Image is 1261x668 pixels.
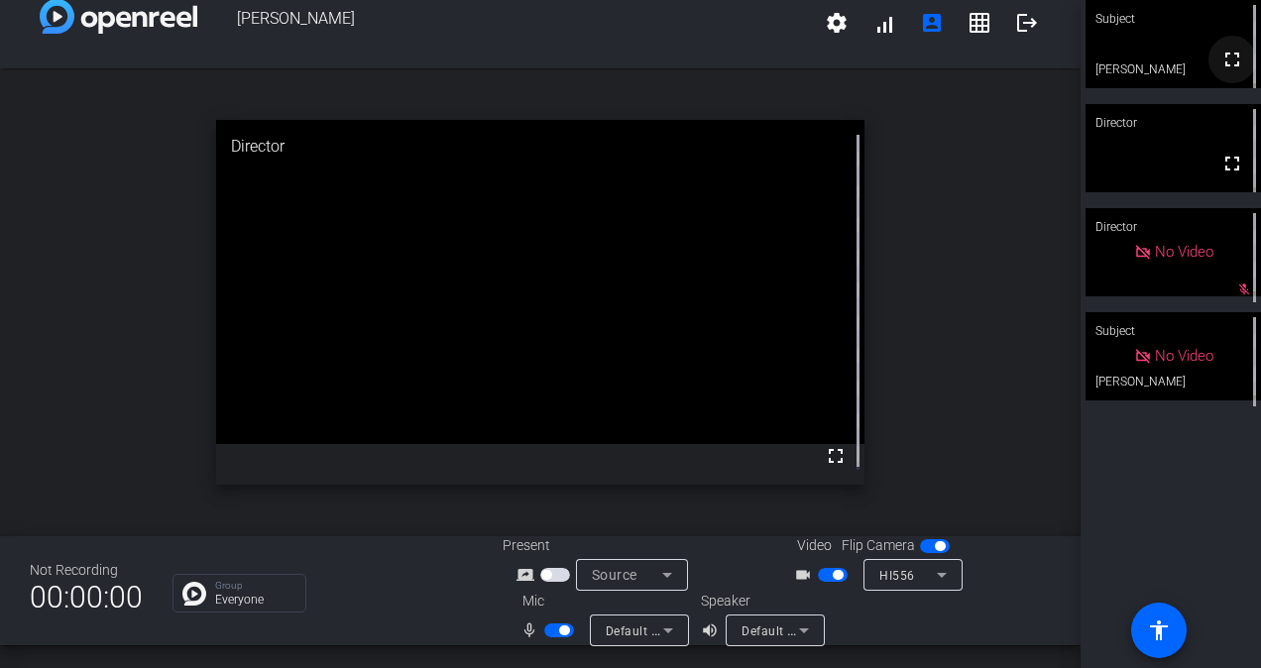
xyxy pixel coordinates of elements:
span: No Video [1155,243,1213,261]
span: HI556 [879,569,915,583]
div: Director [1086,208,1261,246]
mat-icon: fullscreen [1220,152,1244,175]
mat-icon: fullscreen [1220,48,1244,71]
mat-icon: volume_up [701,618,725,642]
mat-icon: account_box [920,11,944,35]
span: Default - DELL S2419H (HD Audio Driver for Display Audio) [742,622,1083,638]
mat-icon: fullscreen [824,444,848,468]
p: Everyone [215,594,295,606]
mat-icon: logout [1015,11,1039,35]
span: Flip Camera [842,535,915,556]
p: Group [215,581,295,591]
div: Director [216,120,864,173]
mat-icon: videocam_outline [794,563,818,587]
span: Video [797,535,832,556]
mat-icon: mic_none [520,618,544,642]
div: Mic [503,591,701,612]
div: Speaker [701,591,820,612]
div: Present [503,535,701,556]
mat-icon: accessibility [1147,618,1171,642]
div: Subject [1086,312,1261,350]
mat-icon: screen_share_outline [516,563,540,587]
span: Source [592,567,637,583]
mat-icon: grid_on [968,11,991,35]
span: Default - Microphone Array (Realtek(R) Audio) [606,622,870,638]
div: Not Recording [30,560,143,581]
div: Director [1086,104,1261,142]
mat-icon: settings [825,11,849,35]
span: No Video [1155,347,1213,365]
img: Chat Icon [182,582,206,606]
span: 00:00:00 [30,573,143,621]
